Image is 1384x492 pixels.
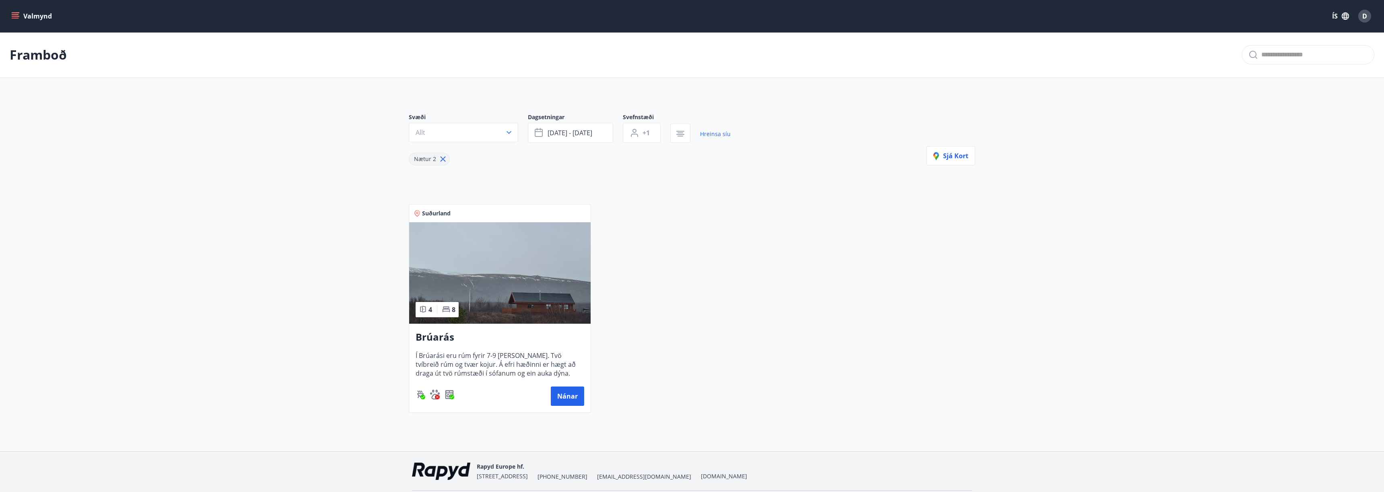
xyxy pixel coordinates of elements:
[1328,9,1353,23] button: ÍS
[416,128,425,137] span: Allt
[528,123,613,143] button: [DATE] - [DATE]
[409,222,591,324] img: Paella dish
[430,390,440,399] img: pxcaIm5dSOV3FS4whs1soiYWTwFQvksT25a9J10C.svg
[409,123,518,142] button: Allt
[1362,12,1367,21] span: D
[416,390,425,399] div: Gasgrill
[528,113,623,123] span: Dagsetningar
[927,146,975,165] button: Sjá kort
[412,463,470,480] img: ekj9gaOU4bjvQReEWNZ0zEMsCR0tgSDGv48UY51k.png
[1355,6,1374,26] button: D
[416,330,584,345] h3: Brúarás
[933,151,968,160] span: Sjá kort
[409,153,450,165] div: Nætur 2
[452,305,455,314] span: 8
[430,390,440,399] div: Gæludýr
[548,128,592,137] span: [DATE] - [DATE]
[445,390,454,399] img: 7hj2GulIrg6h11dFIpsIzg8Ak2vZaScVwTihwv8g.svg
[414,155,436,163] span: Nætur 2
[477,472,528,480] span: [STREET_ADDRESS]
[445,390,454,399] div: Uppþvottavél
[10,46,67,64] p: Framboð
[416,390,425,399] img: ZXjrS3QKesehq6nQAPjaRuRTI364z8ohTALB4wBr.svg
[538,473,587,481] span: [PHONE_NUMBER]
[409,113,528,123] span: Svæði
[551,387,584,406] button: Nánar
[597,473,691,481] span: [EMAIL_ADDRESS][DOMAIN_NAME]
[700,125,731,143] a: Hreinsa síu
[416,351,584,378] span: Í Brúarási eru rúm fyrir 7-9 [PERSON_NAME]. Tvö tvíbreið rúm og tvær kojur. Á efri hæðinni er hæg...
[10,9,55,23] button: menu
[477,463,524,470] span: Rapyd Europe hf.
[643,128,650,137] span: +1
[422,209,451,217] span: Suðurland
[428,305,432,314] span: 4
[701,472,747,480] a: [DOMAIN_NAME]
[623,113,670,123] span: Svefnstæði
[623,123,661,143] button: +1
